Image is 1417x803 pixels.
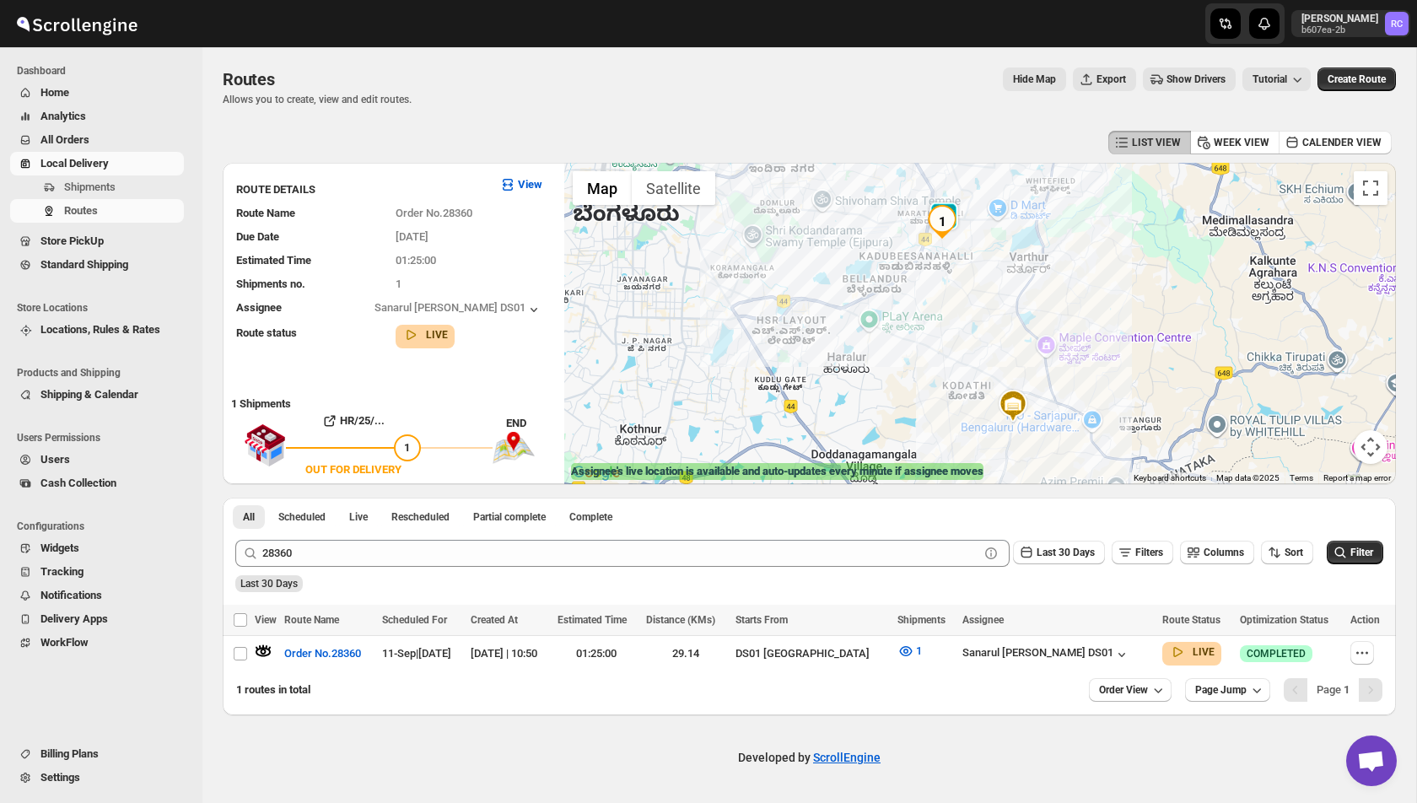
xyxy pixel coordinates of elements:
[10,766,184,790] button: Settings
[10,175,184,199] button: Shipments
[489,171,552,198] button: View
[40,565,84,578] span: Tracking
[569,510,612,524] span: Complete
[404,441,410,454] span: 1
[1290,473,1313,482] a: Terms (opens in new tab)
[1285,547,1303,558] span: Sort
[1166,73,1226,86] span: Show Drivers
[1013,541,1105,564] button: Last 30 Days
[1391,19,1403,30] text: RC
[40,477,116,489] span: Cash Collection
[962,646,1130,663] div: Sanarul [PERSON_NAME] DS01
[396,278,401,290] span: 1
[374,301,542,318] button: Sanarul [PERSON_NAME] DS01
[236,278,305,290] span: Shipments no.
[473,510,546,524] span: Partial complete
[571,463,983,480] label: Assignee's live location is available and auto-updates every minute if assignee moves
[10,383,184,407] button: Shipping & Calendar
[1185,678,1270,702] button: Page Jump
[1328,73,1386,86] span: Create Route
[236,230,279,243] span: Due Date
[1143,67,1236,91] button: Show Drivers
[1350,547,1373,558] span: Filter
[1037,547,1095,558] span: Last 30 Days
[646,645,725,662] div: 29.14
[396,230,428,243] span: [DATE]
[1354,171,1387,205] button: Toggle fullscreen view
[568,462,624,484] a: Open this area in Google Maps (opens a new window)
[493,432,535,464] img: trip_end.png
[1108,131,1191,154] button: LIST VIEW
[64,204,98,217] span: Routes
[391,510,450,524] span: Rescheduled
[568,462,624,484] img: Google
[1214,136,1269,149] span: WEEK VIEW
[426,329,448,341] b: LIVE
[40,612,108,625] span: Delivery Apps
[223,69,275,89] span: Routes
[17,366,191,380] span: Products and Shipping
[40,133,89,146] span: All Orders
[233,505,265,529] button: All routes
[10,742,184,766] button: Billing Plans
[1162,614,1220,626] span: Route Status
[40,86,69,99] span: Home
[1135,547,1163,558] span: Filters
[236,683,310,696] span: 1 routes in total
[1089,678,1172,702] button: Order View
[40,323,160,336] span: Locations, Rules & Rates
[10,584,184,607] button: Notifications
[382,614,447,626] span: Scheduled For
[236,181,486,198] h3: ROUTE DETAILS
[255,614,277,626] span: View
[349,510,368,524] span: Live
[284,645,361,662] span: Order No.28360
[813,751,881,764] a: ScrollEngine
[1284,678,1382,702] nav: Pagination
[1240,614,1328,626] span: Optimization Status
[1346,736,1397,786] div: Open chat
[17,64,191,78] span: Dashboard
[1204,547,1244,558] span: Columns
[340,414,385,427] b: HR/25/...
[40,542,79,554] span: Widgets
[17,301,191,315] span: Store Locations
[1253,73,1287,85] span: Tutorial
[887,638,932,665] button: 1
[1195,683,1247,697] span: Page Jump
[40,589,102,601] span: Notifications
[632,171,715,205] button: Show satellite imagery
[236,326,297,339] span: Route status
[1344,683,1350,696] b: 1
[244,412,286,478] img: shop.svg
[1261,541,1313,564] button: Sort
[10,448,184,472] button: Users
[10,318,184,342] button: Locations, Rules & Rates
[10,81,184,105] button: Home
[286,407,421,434] button: HR/25/...
[1013,73,1056,86] span: Hide Map
[1317,67,1396,91] button: Create Route
[735,614,788,626] span: Starts From
[236,207,295,219] span: Route Name
[1003,67,1066,91] button: Map action label
[1216,473,1280,482] span: Map data ©2025
[243,510,255,524] span: All
[1096,73,1126,86] span: Export
[10,105,184,128] button: Analytics
[1317,683,1350,696] span: Page
[573,171,632,205] button: Show street map
[274,640,371,667] button: Order No.28360
[262,540,979,567] input: Press enter after typing | Search Eg. Order No.28360
[284,614,339,626] span: Route Name
[10,607,184,631] button: Delivery Apps
[925,205,959,239] div: 1
[558,614,627,626] span: Estimated Time
[471,645,547,662] div: [DATE] | 10:50
[1247,647,1306,660] span: COMPLETED
[506,415,556,432] div: END
[518,178,542,191] b: View
[402,326,448,343] button: LIVE
[1323,473,1391,482] a: Report a map error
